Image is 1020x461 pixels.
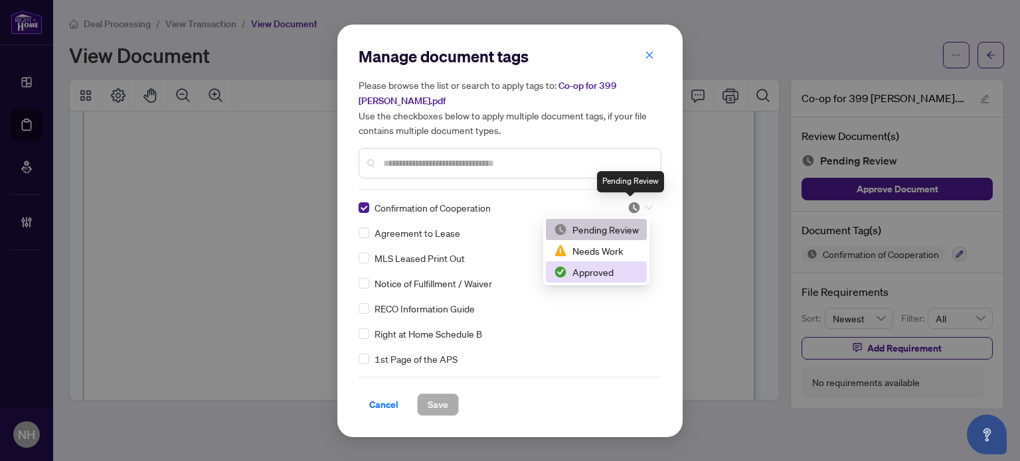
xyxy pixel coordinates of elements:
[375,200,491,215] span: Confirmation of Cooperation
[645,50,654,60] span: close
[375,301,475,316] span: RECO Information Guide
[375,251,465,265] span: MLS Leased Print Out
[554,243,639,258] div: Needs Work
[359,78,661,137] h5: Please browse the list or search to apply tags to: Use the checkboxes below to apply multiple doc...
[628,201,653,214] span: Pending Review
[375,276,492,291] span: Notice of Fulfillment / Waiver
[554,222,639,237] div: Pending Review
[554,223,567,236] img: status
[546,240,647,261] div: Needs Work
[369,394,398,415] span: Cancel
[417,393,459,416] button: Save
[554,244,567,257] img: status
[375,226,460,240] span: Agreement to Lease
[967,415,1007,454] button: Open asap
[359,393,409,416] button: Cancel
[546,219,647,240] div: Pending Review
[546,261,647,283] div: Approved
[359,46,661,67] h2: Manage document tags
[375,352,458,366] span: 1st Page of the APS
[359,80,617,107] span: Co-op for 399 [PERSON_NAME].pdf
[628,201,641,214] img: status
[554,265,639,279] div: Approved
[554,265,567,279] img: status
[375,326,482,341] span: Right at Home Schedule B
